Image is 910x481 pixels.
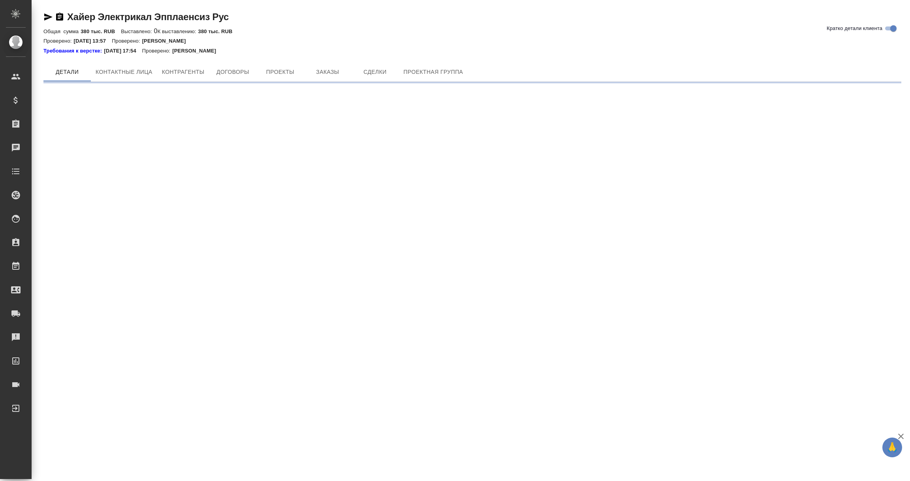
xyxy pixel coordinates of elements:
[198,28,239,34] p: 380 тыс. RUB
[43,12,53,22] button: Скопировать ссылку для ЯМессенджера
[43,38,74,44] p: Проверено:
[142,38,192,44] p: [PERSON_NAME]
[43,47,104,55] div: Нажми, чтобы открыть папку с инструкцией
[43,47,104,55] a: Требования к верстке:
[67,11,229,22] a: Хайер Электрикал Эпплаенсиз Рус
[55,12,64,22] button: Скопировать ссылку
[827,24,882,32] span: Кратко детали клиента
[43,28,81,34] p: Общая сумма
[158,28,198,34] p: К выставлению:
[96,67,152,77] span: Контактные лица
[162,67,205,77] span: Контрагенты
[172,47,222,55] p: [PERSON_NAME]
[882,438,902,457] button: 🙏
[112,38,142,44] p: Проверено:
[81,28,121,34] p: 380 тыс. RUB
[48,67,86,77] span: Детали
[74,38,112,44] p: [DATE] 13:57
[121,28,154,34] p: Выставлено:
[104,47,142,55] p: [DATE] 17:54
[214,67,252,77] span: Договоры
[356,67,394,77] span: Сделки
[403,67,463,77] span: Проектная группа
[43,26,901,36] div: 0
[308,67,346,77] span: Заказы
[142,47,173,55] p: Проверено:
[261,67,299,77] span: Проекты
[886,439,899,456] span: 🙏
